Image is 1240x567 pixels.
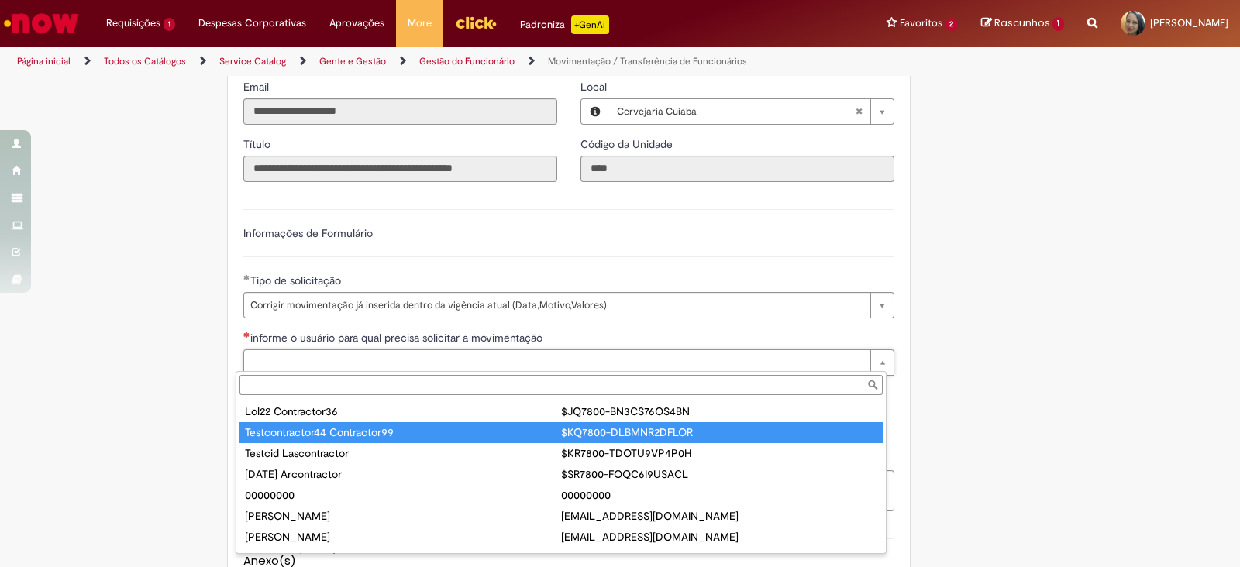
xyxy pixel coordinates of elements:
[245,550,561,565] div: Command (LAS-G) Center
[561,550,877,565] div: 01010191
[245,508,561,524] div: [PERSON_NAME]
[561,529,877,545] div: [EMAIL_ADDRESS][DOMAIN_NAME]
[245,404,561,419] div: Lol22 Contractor36
[561,424,877,440] div: $KQ7800-DLBMNR2DFLOR
[245,466,561,482] div: [DATE] Arcontractor
[245,445,561,461] div: Testcid Lascontractor
[561,404,877,419] div: $JQ7800-BN3CS76OS4BN
[561,445,877,461] div: $KR7800-TDOTU9VP4P0H
[245,529,561,545] div: [PERSON_NAME]
[561,487,877,503] div: 00000000
[245,487,561,503] div: 00000000
[561,508,877,524] div: [EMAIL_ADDRESS][DOMAIN_NAME]
[236,398,886,553] ul: informe o usuário para qual precisa solicitar a movimentação
[561,466,877,482] div: $SR7800-FOQC6I9USACL
[245,424,561,440] div: Testcontractor44 Contractor99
